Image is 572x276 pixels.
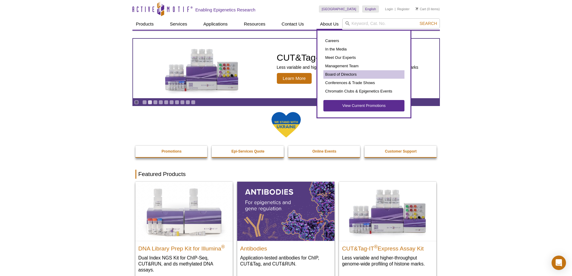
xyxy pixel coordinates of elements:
img: We Stand With Ukraine [271,111,301,138]
a: Management Team [323,62,404,70]
p: Less variable and higher-throughput genome-wide profiling of histone marks​. [342,255,433,267]
a: [GEOGRAPHIC_DATA] [319,5,359,13]
a: Go to slide 8 [180,100,185,105]
li: | [395,5,396,13]
div: Open Intercom Messenger [552,256,566,270]
strong: Customer Support [385,149,416,153]
a: English [362,5,379,13]
p: Application-tested antibodies for ChIP, CUT&Tag, and CUT&RUN. [240,255,331,267]
img: Your Cart [416,7,418,10]
article: CUT&Tag-IT Express Assay Kit [133,39,439,98]
h2: CUT&Tag-IT Express Assay Kit [277,53,419,62]
h2: CUT&Tag-IT Express Assay Kit [342,243,433,252]
a: CUT&Tag-IT® Express Assay Kit CUT&Tag-IT®Express Assay Kit Less variable and higher-throughput ge... [339,182,436,273]
a: All Antibodies Antibodies Application-tested antibodies for ChIP, CUT&Tag, and CUT&RUN. [237,182,334,273]
p: Dual Index NGS Kit for ChIP-Seq, CUT&RUN, and ds methylated DNA assays. [138,255,230,273]
img: DNA Library Prep Kit for Illumina [135,182,233,241]
h2: Antibodies [240,243,331,252]
a: Go to slide 9 [186,100,190,105]
sup: ® [221,244,225,249]
a: Meet Our Experts [323,53,404,62]
button: Search [418,21,439,26]
a: Go to slide 7 [175,100,179,105]
h2: Featured Products [135,170,437,179]
strong: Promotions [162,149,182,153]
a: Board of Directors [323,70,404,79]
a: CUT&Tag-IT Express Assay Kit CUT&Tag-IT®Express Assay Kit Less variable and higher-throughput gen... [133,39,439,98]
li: (0 items) [416,5,440,13]
h2: DNA Library Prep Kit for Illumina [138,243,230,252]
p: Less variable and higher-throughput genome-wide profiling of histone marks [277,65,419,70]
a: Contact Us [278,18,307,30]
a: Chromatin Clubs & Epigenetics Events [323,87,404,96]
img: CUT&Tag-IT® Express Assay Kit [339,182,436,241]
a: Login [385,7,393,11]
a: Resources [240,18,269,30]
a: Register [397,7,410,11]
a: Go to slide 10 [191,100,195,105]
a: Services [166,18,191,30]
a: Toggle autoplay [134,100,139,105]
img: All Antibodies [237,182,334,241]
strong: Epi-Services Quote [232,149,265,153]
span: Learn More [277,73,312,84]
span: Search [419,21,437,26]
a: Conferences & Trade Shows [323,79,404,87]
a: In the Media [323,45,404,53]
h2: Enabling Epigenetics Research [195,7,256,13]
a: Promotions [135,146,208,157]
a: View Current Promotions [323,100,404,111]
a: About Us [316,18,342,30]
a: Go to slide 5 [164,100,168,105]
a: Go to slide 1 [142,100,147,105]
a: Online Events [288,146,361,157]
a: Cart [416,7,426,11]
a: Go to slide 3 [153,100,158,105]
a: Epi-Services Quote [212,146,284,157]
strong: Online Events [312,149,336,153]
img: CUT&Tag-IT Express Assay Kit [152,35,251,102]
a: Applications [200,18,231,30]
a: Go to slide 4 [159,100,163,105]
input: Keyword, Cat. No. [342,18,440,29]
a: Go to slide 2 [148,100,152,105]
a: Customer Support [365,146,437,157]
a: Products [132,18,157,30]
sup: ® [374,244,378,249]
a: Careers [323,37,404,45]
a: Go to slide 6 [169,100,174,105]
